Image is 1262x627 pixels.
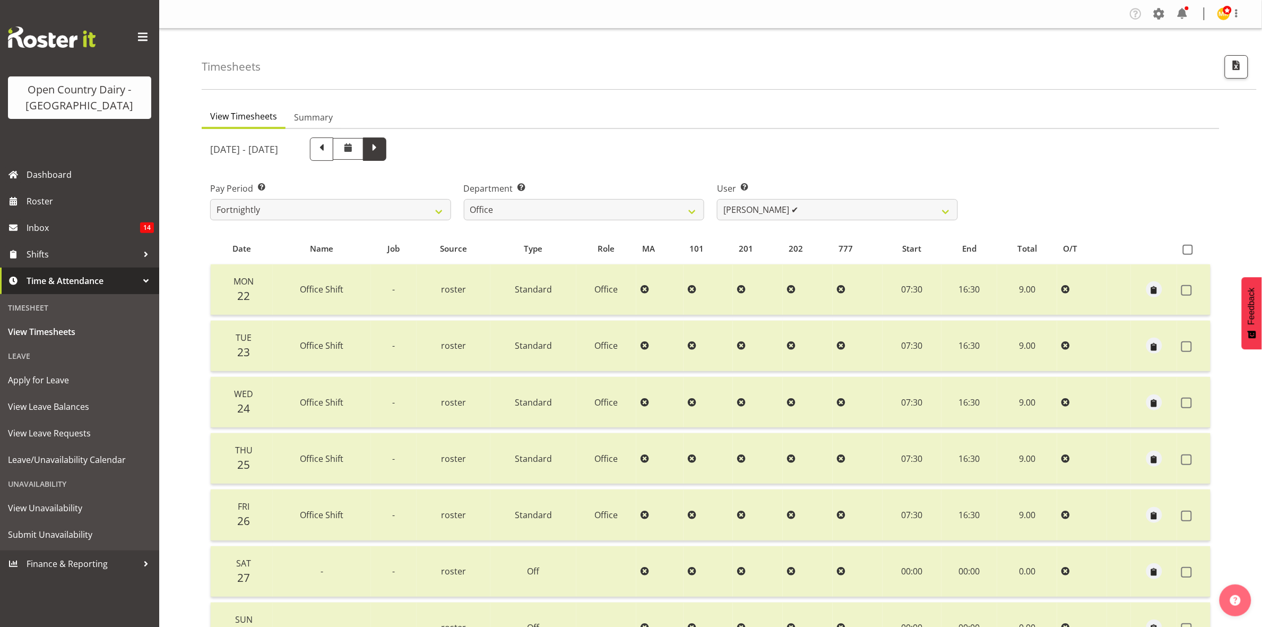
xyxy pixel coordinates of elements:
[237,513,250,528] span: 26
[941,321,998,372] td: 16:30
[490,546,576,597] td: Off
[234,388,253,400] span: Wed
[3,495,157,521] a: View Unavailability
[236,332,252,343] span: Tue
[839,243,853,255] span: 777
[689,243,704,255] span: 101
[595,284,618,295] span: Office
[883,546,941,597] td: 00:00
[392,340,395,351] span: -
[941,489,998,540] td: 16:30
[595,397,618,408] span: Office
[1247,288,1257,325] span: Feedback
[1242,277,1262,349] button: Feedback - Show survey
[300,397,343,408] span: Office Shift
[941,377,998,428] td: 16:30
[19,82,141,114] div: Open Country Dairy - [GEOGRAPHIC_DATA]
[441,397,466,408] span: roster
[8,527,151,543] span: Submit Unavailability
[997,321,1057,372] td: 9.00
[392,565,395,577] span: -
[441,453,466,465] span: roster
[1225,55,1248,79] button: Export CSV
[387,243,400,255] span: Job
[440,243,467,255] span: Source
[3,446,157,473] a: Leave/Unavailability Calendar
[27,273,138,289] span: Time & Attendance
[8,452,151,468] span: Leave/Unavailability Calendar
[598,243,615,255] span: Role
[237,345,250,359] span: 23
[392,453,395,465] span: -
[789,243,803,255] span: 202
[27,220,140,236] span: Inbox
[1063,243,1077,255] span: O/T
[232,243,251,255] span: Date
[3,367,157,393] a: Apply for Leave
[902,243,921,255] span: Start
[300,509,343,521] span: Office Shift
[962,243,976,255] span: End
[310,243,333,255] span: Name
[237,288,250,303] span: 22
[300,453,343,465] span: Office Shift
[883,264,941,315] td: 07:30
[883,489,941,540] td: 07:30
[3,521,157,548] a: Submit Unavailability
[300,340,343,351] span: Office Shift
[3,473,157,495] div: Unavailability
[1217,7,1230,20] img: milk-reception-awarua7542.jpg
[27,246,138,262] span: Shifts
[441,340,466,351] span: roster
[8,324,151,340] span: View Timesheets
[27,556,138,572] span: Finance & Reporting
[27,193,154,209] span: Roster
[464,182,705,195] label: Department
[140,222,154,233] span: 14
[202,61,261,73] h4: Timesheets
[3,393,157,420] a: View Leave Balances
[883,377,941,428] td: 07:30
[441,509,466,521] span: roster
[1230,595,1241,606] img: help-xxl-2.png
[235,444,253,456] span: Thu
[490,321,576,372] td: Standard
[643,243,655,255] span: MA
[490,433,576,484] td: Standard
[997,546,1057,597] td: 0.00
[27,167,154,183] span: Dashboard
[883,321,941,372] td: 07:30
[210,143,278,155] h5: [DATE] - [DATE]
[997,377,1057,428] td: 9.00
[441,284,466,295] span: roster
[1017,243,1037,255] span: Total
[392,284,395,295] span: -
[3,319,157,345] a: View Timesheets
[941,433,998,484] td: 16:30
[8,372,151,388] span: Apply for Leave
[8,399,151,415] span: View Leave Balances
[8,500,151,516] span: View Unavailability
[237,401,250,416] span: 24
[238,501,249,512] span: Fri
[524,243,543,255] span: Type
[3,345,157,367] div: Leave
[997,433,1057,484] td: 9.00
[997,264,1057,315] td: 9.00
[595,509,618,521] span: Office
[235,614,253,625] span: Sun
[883,433,941,484] td: 07:30
[8,425,151,441] span: View Leave Requests
[300,284,343,295] span: Office Shift
[234,276,254,287] span: Mon
[739,243,754,255] span: 201
[3,297,157,319] div: Timesheet
[8,27,96,48] img: Rosterit website logo
[236,557,251,569] span: Sat
[392,509,395,521] span: -
[717,182,958,195] label: User
[237,570,250,585] span: 27
[997,489,1057,540] td: 9.00
[210,110,277,123] span: View Timesheets
[490,377,576,428] td: Standard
